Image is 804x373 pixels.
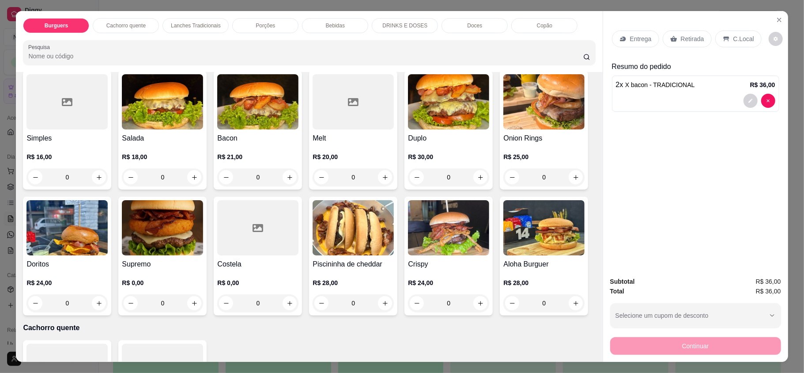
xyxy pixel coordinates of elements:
h4: Simples [26,133,108,144]
p: Doces [467,22,482,29]
h4: Melt [313,133,394,144]
p: Cachorro quente [23,323,595,333]
h4: Doritos [26,259,108,270]
p: Burguers [45,22,68,29]
p: Lanches Tradicionais [171,22,221,29]
p: Entrega [630,34,652,43]
p: Bebidas [326,22,345,29]
p: R$ 0,00 [217,278,298,287]
p: R$ 18,00 [122,152,203,161]
p: R$ 20,00 [313,152,394,161]
p: R$ 24,00 [26,278,108,287]
h4: Onion Rings [503,133,585,144]
h4: Salada [122,133,203,144]
h4: Crispy [408,259,489,270]
img: product-image [313,200,394,255]
button: Selecione um cupom de desconto [610,303,781,328]
img: product-image [26,200,108,255]
p: Copão [537,22,552,29]
p: DRINKS E DOSES [382,22,427,29]
h4: Aloha Burguer [503,259,585,270]
p: Cachorro quente [106,22,146,29]
p: C.Local [733,34,754,43]
img: product-image [217,74,298,129]
p: R$ 28,00 [503,278,585,287]
p: Retirada [681,34,704,43]
span: X bacon - TRADICIONAL [625,81,695,88]
img: product-image [503,74,585,129]
p: 2 x [616,80,695,90]
p: R$ 28,00 [313,278,394,287]
img: product-image [122,74,203,129]
input: Pesquisa [28,52,583,61]
span: R$ 36,00 [756,286,781,296]
p: Porções [256,22,275,29]
strong: Total [610,288,624,295]
p: R$ 30,00 [408,152,489,161]
p: R$ 16,00 [26,152,108,161]
p: R$ 21,00 [217,152,298,161]
img: product-image [408,200,489,255]
span: R$ 36,00 [756,277,781,286]
button: decrease-product-quantity [769,32,783,46]
h4: Costela [217,259,298,270]
h4: Duplo [408,133,489,144]
button: decrease-product-quantity [744,94,758,108]
h4: Bacon [217,133,298,144]
button: decrease-product-quantity [761,94,775,108]
p: R$ 25,00 [503,152,585,161]
strong: Subtotal [610,278,635,285]
p: R$ 36,00 [750,80,775,89]
p: R$ 0,00 [122,278,203,287]
img: product-image [408,74,489,129]
p: Resumo do pedido [612,61,779,72]
button: Close [772,13,786,27]
h4: Supremo [122,259,203,270]
img: product-image [122,200,203,255]
label: Pesquisa [28,43,53,51]
p: R$ 24,00 [408,278,489,287]
h4: Piscininha de cheddar [313,259,394,270]
img: product-image [503,200,585,255]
